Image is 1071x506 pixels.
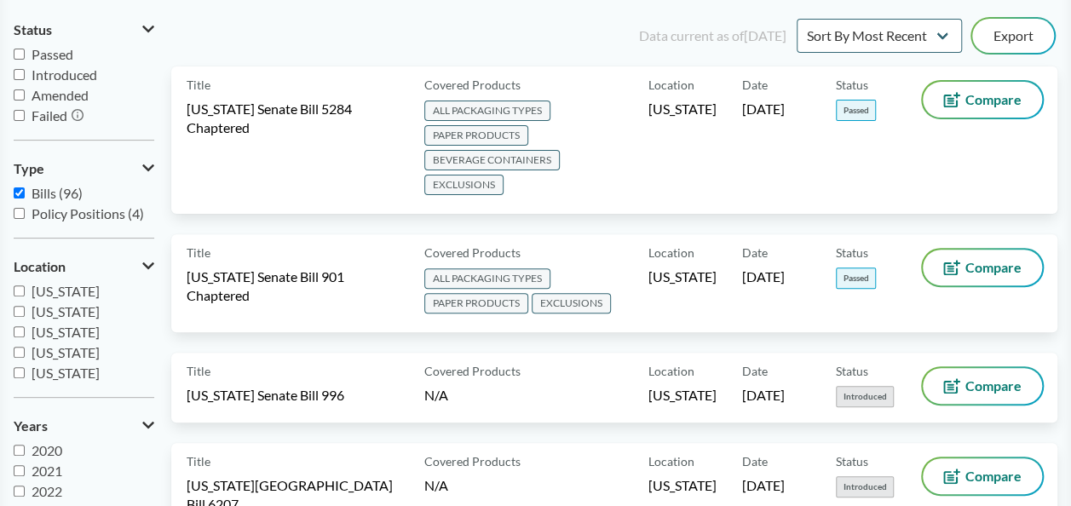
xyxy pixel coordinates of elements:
[14,110,25,121] input: Failed
[965,469,1022,483] span: Compare
[836,100,876,121] span: Passed
[836,267,876,289] span: Passed
[187,244,210,262] span: Title
[742,476,785,495] span: [DATE]
[424,477,448,493] span: N/A
[742,452,768,470] span: Date
[923,458,1042,494] button: Compare
[14,89,25,101] input: Amended
[14,49,25,60] input: Passed
[836,362,868,380] span: Status
[14,154,154,183] button: Type
[648,362,694,380] span: Location
[14,445,25,456] input: 2020
[32,107,67,124] span: Failed
[187,362,210,380] span: Title
[836,452,868,470] span: Status
[648,476,717,495] span: [US_STATE]
[639,26,786,46] div: Data current as of [DATE]
[742,386,785,405] span: [DATE]
[742,100,785,118] span: [DATE]
[424,150,560,170] span: BEVERAGE CONTAINERS
[424,452,521,470] span: Covered Products
[972,19,1054,53] button: Export
[742,76,768,94] span: Date
[923,82,1042,118] button: Compare
[14,22,52,37] span: Status
[424,362,521,380] span: Covered Products
[14,326,25,337] input: [US_STATE]
[14,486,25,497] input: 2022
[187,386,344,405] span: [US_STATE] Senate Bill 996
[14,285,25,296] input: [US_STATE]
[424,101,550,121] span: ALL PACKAGING TYPES
[424,244,521,262] span: Covered Products
[742,244,768,262] span: Date
[742,362,768,380] span: Date
[965,261,1022,274] span: Compare
[14,15,154,44] button: Status
[648,100,717,118] span: [US_STATE]
[965,93,1022,106] span: Compare
[836,476,894,497] span: Introduced
[32,365,100,381] span: [US_STATE]
[14,465,25,476] input: 2021
[14,306,25,317] input: [US_STATE]
[187,76,210,94] span: Title
[32,463,62,479] span: 2021
[32,46,73,62] span: Passed
[836,76,868,94] span: Status
[424,293,528,313] span: PAPER PRODUCTS
[923,368,1042,404] button: Compare
[32,87,89,103] span: Amended
[14,161,44,176] span: Type
[32,205,144,221] span: Policy Positions (4)
[424,76,521,94] span: Covered Products
[836,386,894,407] span: Introduced
[32,66,97,83] span: Introduced
[424,125,528,146] span: PAPER PRODUCTS
[648,386,717,405] span: [US_STATE]
[14,69,25,80] input: Introduced
[32,283,100,299] span: [US_STATE]
[32,344,100,360] span: [US_STATE]
[648,76,694,94] span: Location
[648,452,694,470] span: Location
[14,347,25,358] input: [US_STATE]
[424,268,550,289] span: ALL PACKAGING TYPES
[187,100,404,137] span: [US_STATE] Senate Bill 5284 Chaptered
[424,387,448,403] span: N/A
[14,208,25,219] input: Policy Positions (4)
[14,252,154,281] button: Location
[32,483,62,499] span: 2022
[14,367,25,378] input: [US_STATE]
[187,267,404,305] span: [US_STATE] Senate Bill 901 Chaptered
[742,267,785,286] span: [DATE]
[187,452,210,470] span: Title
[965,379,1022,393] span: Compare
[648,244,694,262] span: Location
[424,175,504,195] span: EXCLUSIONS
[923,250,1042,285] button: Compare
[14,259,66,274] span: Location
[648,267,717,286] span: [US_STATE]
[32,324,100,340] span: [US_STATE]
[32,303,100,319] span: [US_STATE]
[532,293,611,313] span: EXCLUSIONS
[14,418,48,434] span: Years
[32,185,83,201] span: Bills (96)
[32,442,62,458] span: 2020
[836,244,868,262] span: Status
[14,411,154,440] button: Years
[14,187,25,198] input: Bills (96)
